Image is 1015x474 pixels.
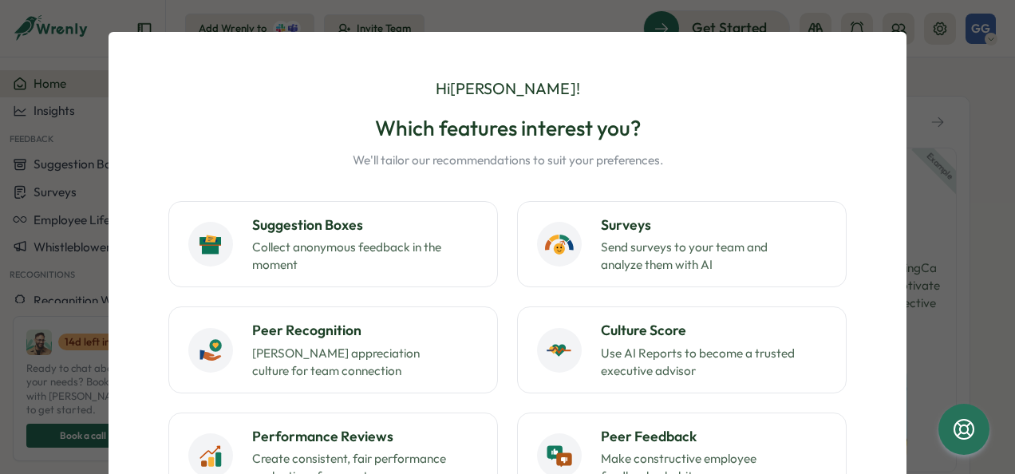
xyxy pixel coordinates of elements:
p: Send surveys to your team and analyze them with AI [601,239,800,274]
h2: Which features interest you? [353,114,663,142]
p: Hi [PERSON_NAME] ! [436,77,580,101]
p: [PERSON_NAME] appreciation culture for team connection [252,345,452,380]
h3: Surveys [601,215,827,235]
h3: Performance Reviews [252,426,478,447]
h3: Peer Recognition [252,320,478,341]
h3: Culture Score [601,320,827,341]
button: Suggestion BoxesCollect anonymous feedback in the moment [168,201,498,287]
p: We'll tailor our recommendations to suit your preferences. [353,152,663,169]
h3: Suggestion Boxes [252,215,478,235]
button: Peer Recognition[PERSON_NAME] appreciation culture for team connection [168,306,498,393]
p: Use AI Reports to become a trusted executive advisor [601,345,800,380]
h3: Peer Feedback [601,426,827,447]
p: Collect anonymous feedback in the moment [252,239,452,274]
button: SurveysSend surveys to your team and analyze them with AI [517,201,847,287]
button: Culture ScoreUse AI Reports to become a trusted executive advisor [517,306,847,393]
